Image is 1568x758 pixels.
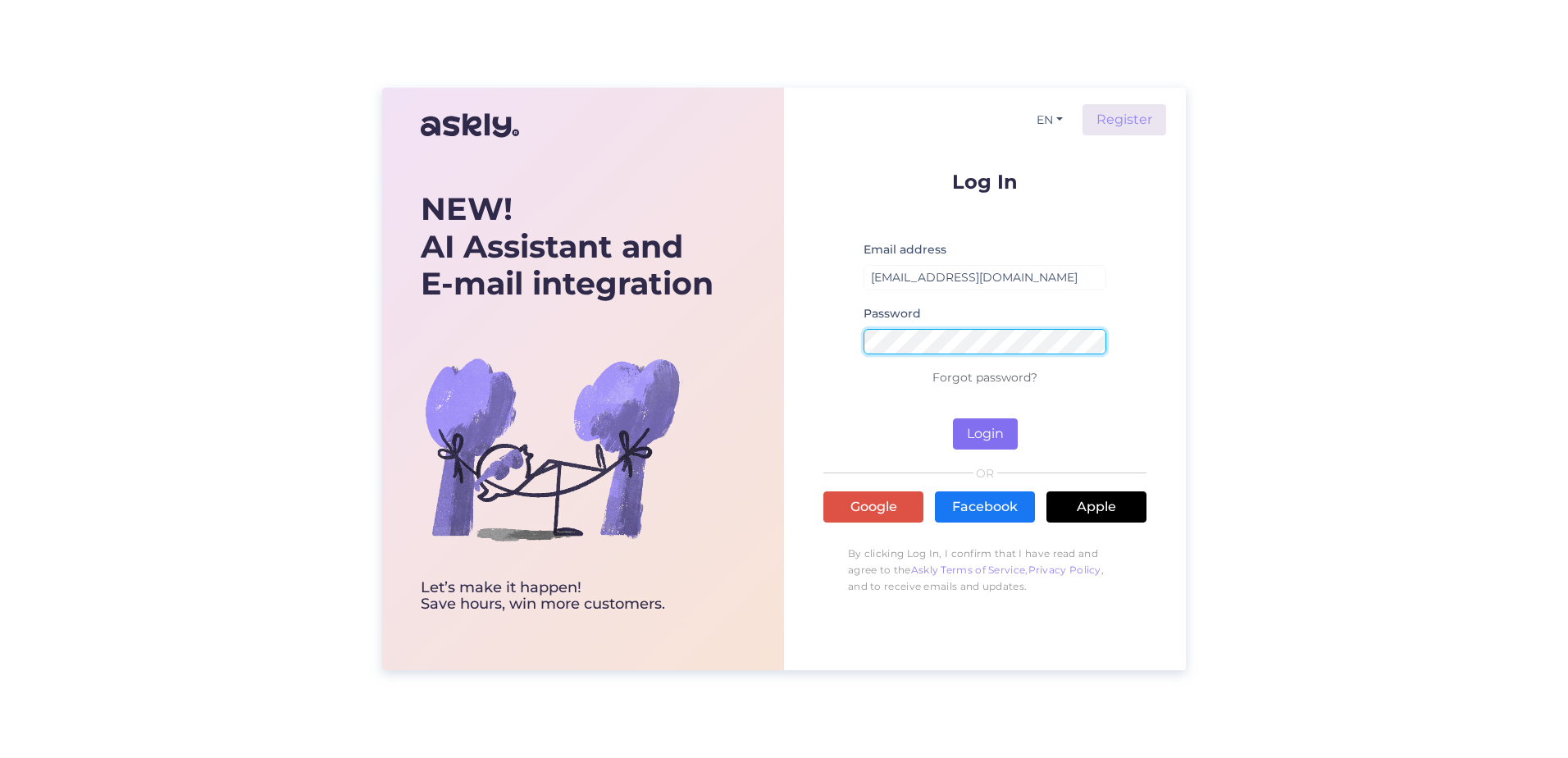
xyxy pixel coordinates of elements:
span: OR [973,468,997,479]
p: Log In [823,171,1146,192]
p: By clicking Log In, I confirm that I have read and agree to the , , and to receive emails and upd... [823,537,1146,603]
a: Facebook [935,491,1035,523]
b: NEW! [421,189,513,228]
input: Enter email [864,265,1106,290]
a: Register [1083,104,1166,135]
div: Let’s make it happen! Save hours, win more customers. [421,580,713,613]
a: Forgot password? [932,370,1037,385]
button: EN [1030,108,1069,132]
a: Google [823,491,923,523]
a: Apple [1046,491,1146,523]
img: bg-askly [421,317,683,580]
label: Email address [864,241,946,258]
a: Askly Terms of Service [911,564,1026,576]
div: AI Assistant and E-mail integration [421,190,713,303]
button: Login [953,418,1018,450]
img: Askly [421,106,519,145]
label: Password [864,305,921,322]
a: Privacy Policy [1028,564,1101,576]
